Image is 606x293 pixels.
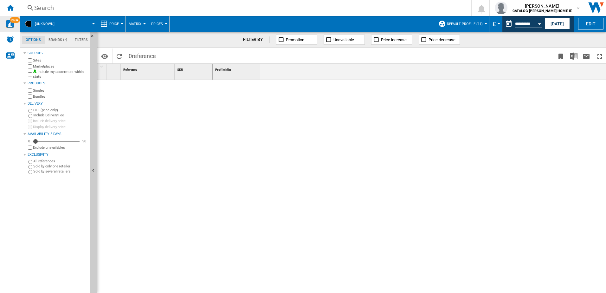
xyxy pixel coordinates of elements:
[28,170,32,174] input: Sold by several retailers
[71,36,92,44] md-tab-item: Filters
[98,50,111,62] button: Options
[6,36,14,43] img: alerts-logo.svg
[10,17,20,23] span: NEW
[554,49,567,63] button: Bookmark this report
[151,22,163,26] span: Prices
[33,145,88,150] label: Exclude unavailables
[28,125,32,129] input: Display delivery price
[33,58,88,63] label: Sites
[33,94,88,99] label: Bundles
[33,69,37,73] img: mysite-bg-18x18.png
[28,58,32,62] input: Sites
[214,64,260,74] div: Sort None
[33,88,88,93] label: Singles
[90,32,98,43] button: Hide
[28,152,88,157] div: Exclusivity
[419,35,460,45] button: Price decrease
[570,52,577,60] img: excel-24x24.png
[447,16,486,32] button: Default profile (11)
[381,37,407,42] span: Price increase
[22,36,45,44] md-tab-item: Options
[100,16,122,32] div: Price
[447,22,483,26] span: Default profile (11)
[28,64,32,68] input: Marketplaces
[28,165,32,169] input: Sold by only one retailer
[33,159,88,164] label: All references
[28,114,32,118] input: Include Delivery Fee
[33,164,88,169] label: Sold by only one retailer
[28,119,32,123] input: Include delivery price
[122,64,174,74] div: Reference Sort None
[429,37,455,42] span: Price decrease
[34,3,454,12] div: Search
[333,37,354,42] span: Unavailable
[28,94,32,99] input: Bundles
[371,35,412,45] button: Price increase
[132,53,156,59] span: reference
[513,9,572,13] b: CATALOG [PERSON_NAME] HOME IE
[28,51,88,56] div: Sources
[324,35,365,45] button: Unavailable
[28,146,32,150] input: Display delivery price
[243,36,270,43] div: FILTER BY
[513,3,572,9] span: [PERSON_NAME]
[28,109,32,113] input: OFF (price only)
[28,81,88,86] div: Products
[176,64,212,74] div: Sort None
[545,18,570,29] button: [DATE]
[33,125,88,129] label: Display delivery price
[35,16,61,32] button: [UNKNOWN]
[28,132,88,137] div: Availability 5 Days
[129,16,145,32] button: Matrix
[28,70,32,78] input: Include my assortment within stats
[126,49,159,62] span: 0
[28,88,32,93] input: Singles
[33,119,88,123] label: Include delivery price
[81,139,88,144] div: 90
[109,22,119,26] span: Price
[276,35,317,45] button: Promotion
[580,49,593,63] button: Send this report by email
[534,17,545,29] button: Open calendar
[578,18,603,29] button: Edit
[113,49,126,63] button: Reload
[214,64,260,74] div: Profile Min Sort None
[33,169,88,174] label: Sold by several retailers
[593,49,606,63] button: Maximize
[502,17,515,30] button: md-calendar
[45,36,71,44] md-tab-item: Brands (*)
[33,108,88,113] label: OFF (price only)
[151,16,166,32] button: Prices
[122,64,174,74] div: Sort None
[6,20,14,28] img: wise-card.svg
[567,49,580,63] button: Download in Excel
[28,101,88,106] div: Delivery
[438,16,486,32] div: Default profile (11)
[109,16,122,32] button: Price
[493,21,496,27] span: £
[495,2,507,14] img: profile.jpg
[33,138,80,145] md-slider: Availability
[108,64,120,74] div: Sort None
[286,37,304,42] span: Promotion
[215,68,231,71] span: Profile Min
[35,22,55,26] span: [UNKNOWN]
[502,16,543,32] div: This report is based on a date in the past.
[28,160,32,164] input: All references
[33,69,88,79] label: Include my assortment within stats
[176,64,212,74] div: SKU Sort None
[33,64,88,69] label: Marketplaces
[123,68,137,71] span: Reference
[23,16,93,32] div: [UNKNOWN]
[33,113,88,118] label: Include Delivery Fee
[493,16,499,32] button: £
[27,139,32,144] div: 0
[177,68,183,71] span: SKU
[489,16,502,32] md-menu: Currency
[129,22,141,26] span: Matrix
